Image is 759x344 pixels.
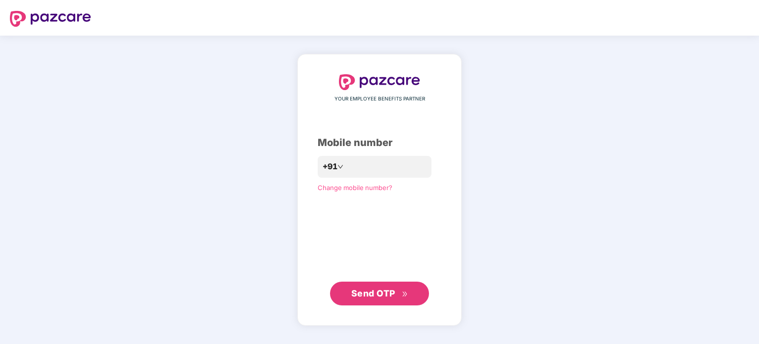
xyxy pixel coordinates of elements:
[323,160,337,173] span: +91
[318,135,441,150] div: Mobile number
[318,184,392,192] a: Change mobile number?
[330,282,429,305] button: Send OTPdouble-right
[337,164,343,170] span: down
[334,95,425,103] span: YOUR EMPLOYEE BENEFITS PARTNER
[10,11,91,27] img: logo
[351,288,395,298] span: Send OTP
[402,291,408,297] span: double-right
[339,74,420,90] img: logo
